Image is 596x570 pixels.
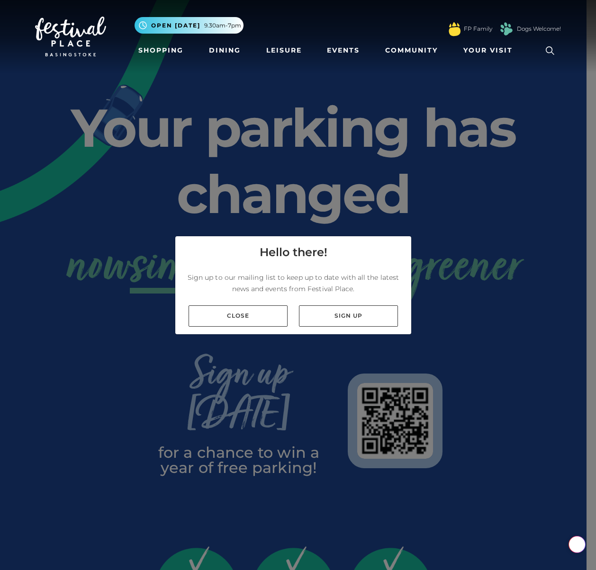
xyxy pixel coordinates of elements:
[204,21,241,30] span: 9.30am-7pm
[323,42,363,59] a: Events
[205,42,244,59] a: Dining
[135,42,187,59] a: Shopping
[260,244,327,261] h4: Hello there!
[189,305,288,327] a: Close
[183,272,404,294] p: Sign up to our mailing list to keep up to date with all the latest news and events from Festival ...
[35,17,106,56] img: Festival Place Logo
[135,17,244,34] button: Open [DATE] 9.30am-7pm
[151,21,200,30] span: Open [DATE]
[299,305,398,327] a: Sign up
[460,42,521,59] a: Your Visit
[517,25,561,33] a: Dogs Welcome!
[381,42,442,59] a: Community
[262,42,306,59] a: Leisure
[464,25,492,33] a: FP Family
[463,45,513,55] span: Your Visit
